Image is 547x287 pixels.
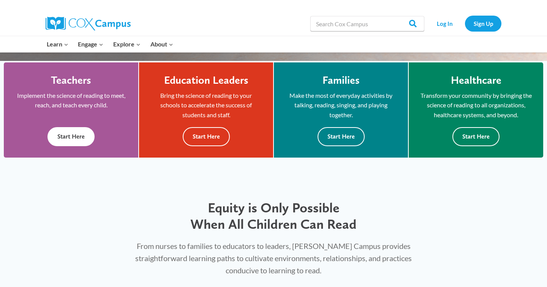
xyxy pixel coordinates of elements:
button: Start Here [318,127,365,146]
a: Families Make the most of everyday activities by talking, reading, singing, and playing together.... [274,62,408,158]
button: Start Here [183,127,230,146]
a: Healthcare Transform your community by bringing the science of reading to all organizations, heal... [409,62,543,158]
nav: Primary Navigation [42,36,178,52]
img: Cox Campus [46,17,131,30]
a: Sign Up [465,16,501,31]
button: Child menu of Learn [42,36,73,52]
p: Bring the science of reading to your schools to accelerate the success of students and staff. [150,91,262,120]
h4: Education Leaders [164,74,248,87]
p: From nurses to families to educators to leaders, [PERSON_NAME] Campus provides straightforward le... [126,240,421,276]
h4: Families [323,74,360,87]
a: Education Leaders Bring the science of reading to your schools to accelerate the success of stude... [139,62,273,158]
button: Child menu of About [145,36,178,52]
button: Start Here [452,127,500,146]
h4: Teachers [51,74,91,87]
p: Transform your community by bringing the science of reading to all organizations, healthcare syst... [420,91,532,120]
a: Teachers Implement the science of reading to meet, reach, and teach every child. Start Here [4,62,138,158]
nav: Secondary Navigation [428,16,501,31]
span: Equity is Only Possible When All Children Can Read [190,199,357,232]
input: Search Cox Campus [310,16,424,31]
button: Start Here [47,127,95,146]
p: Make the most of everyday activities by talking, reading, singing, and playing together. [285,91,397,120]
a: Log In [428,16,461,31]
p: Implement the science of reading to meet, reach, and teach every child. [15,91,127,110]
button: Child menu of Engage [73,36,109,52]
h4: Healthcare [451,74,501,87]
button: Child menu of Explore [108,36,145,52]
